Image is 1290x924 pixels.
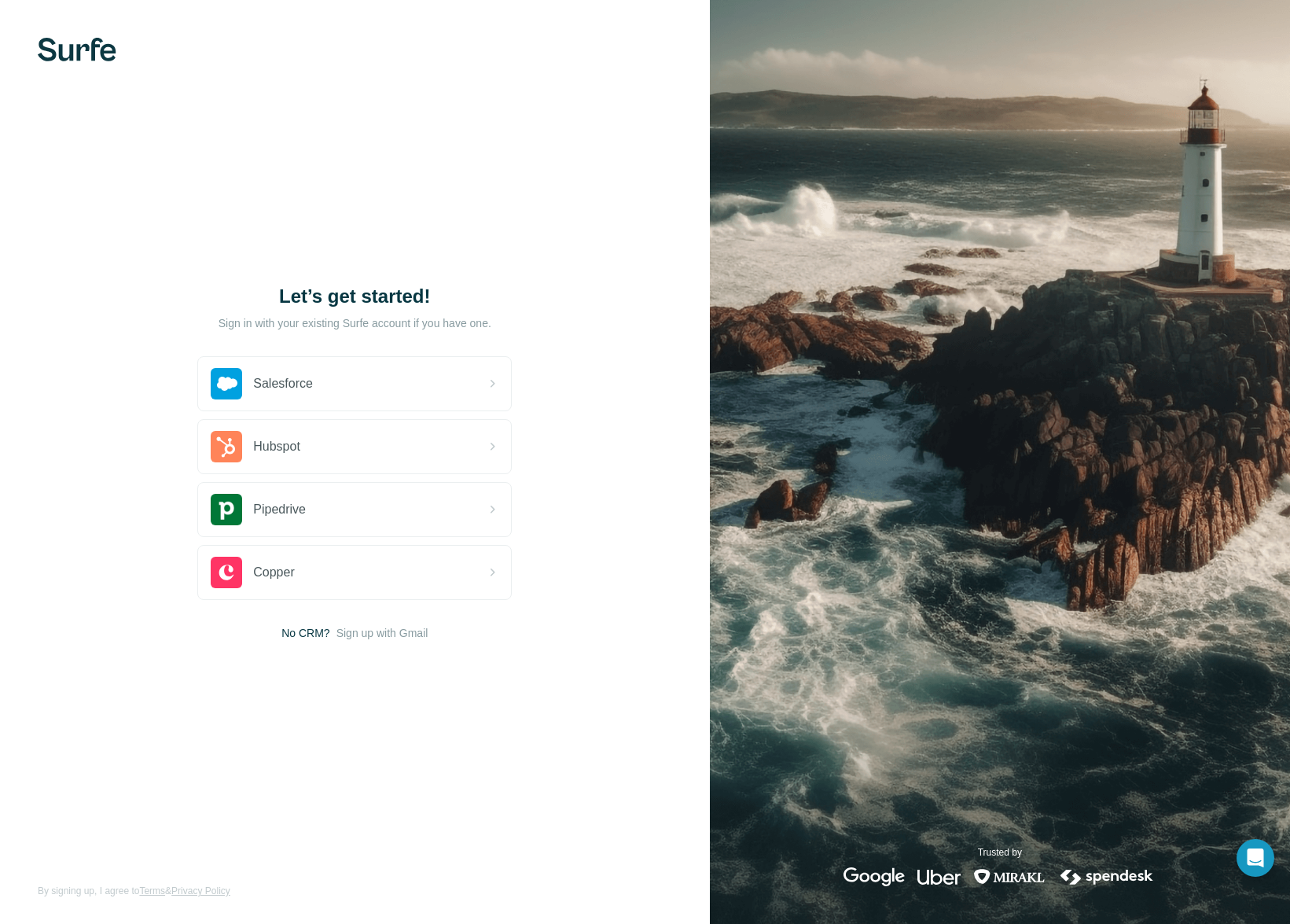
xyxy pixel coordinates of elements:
img: uber's logo [917,867,961,886]
p: Trusted by [978,845,1022,860]
img: salesforce's logo [211,368,242,399]
span: Salesforce [253,374,313,393]
span: Hubspot [253,437,300,456]
div: Open Intercom Messenger [1237,839,1274,877]
img: Surfe's logo [38,38,116,61]
img: hubspot's logo [211,431,242,462]
span: By signing up, I agree to & [38,884,230,898]
p: Sign in with your existing Surfe account if you have one. [219,315,491,331]
img: copper's logo [211,557,242,588]
span: No CRM? [281,625,329,641]
span: Copper [253,563,294,582]
button: Sign up with Gmail [336,625,428,641]
span: Pipedrive [253,500,306,519]
img: pipedrive's logo [211,494,242,525]
a: Privacy Policy [171,885,230,896]
img: spendesk's logo [1058,867,1156,886]
img: google's logo [843,867,905,886]
a: Terms [139,885,165,896]
img: mirakl's logo [973,867,1046,886]
h1: Let’s get started! [197,284,512,309]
